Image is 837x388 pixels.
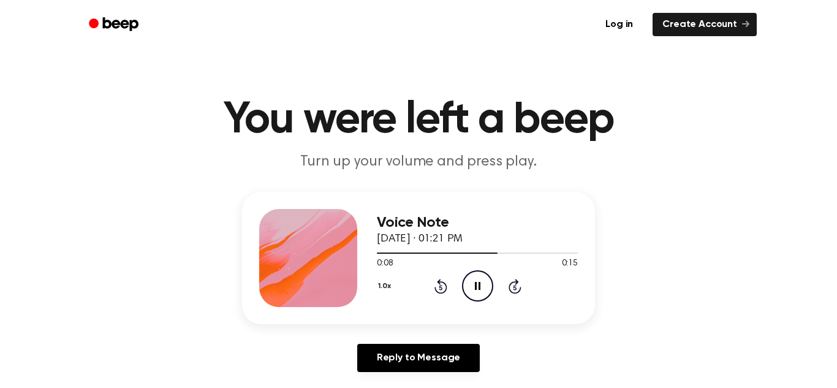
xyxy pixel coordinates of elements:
span: [DATE] · 01:21 PM [377,234,463,245]
a: Create Account [653,13,757,36]
span: 0:08 [377,257,393,270]
a: Log in [593,10,645,39]
h1: You were left a beep [105,98,732,142]
h3: Voice Note [377,215,578,231]
p: Turn up your volume and press play. [183,152,654,172]
button: 1.0x [377,276,395,297]
a: Beep [80,13,150,37]
a: Reply to Message [357,344,480,372]
span: 0:15 [562,257,578,270]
